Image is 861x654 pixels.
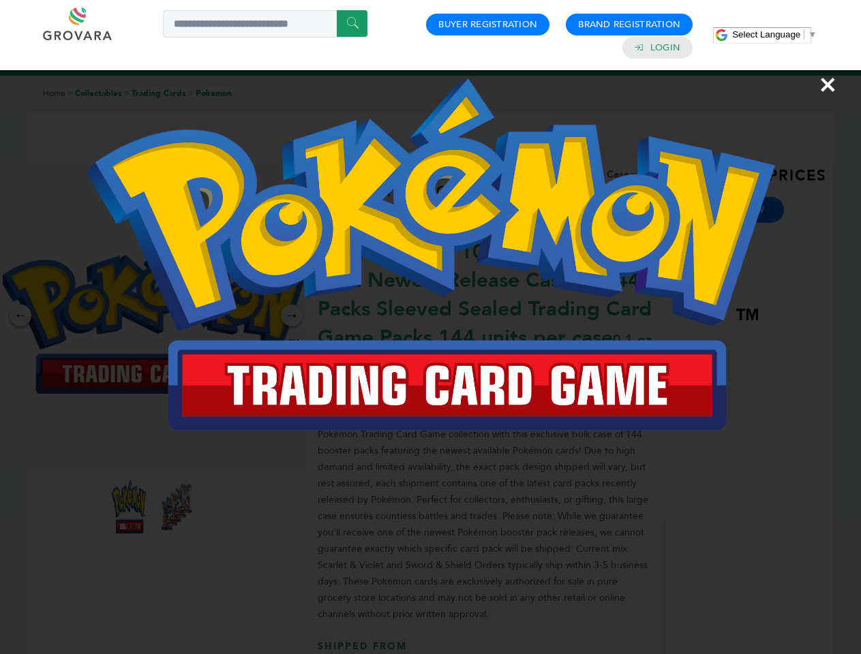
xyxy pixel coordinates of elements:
span: × [819,65,837,104]
img: Image Preview [86,78,774,431]
a: Select Language​ [732,29,817,40]
a: Buyer Registration [438,18,537,31]
span: ▼ [808,29,817,40]
a: Login [650,42,680,54]
input: Search a product or brand... [163,10,367,37]
a: Brand Registration [578,18,680,31]
span: Select Language [732,29,800,40]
